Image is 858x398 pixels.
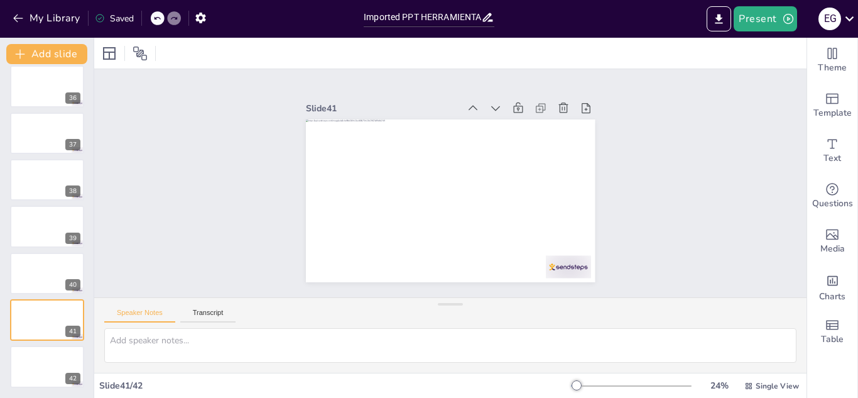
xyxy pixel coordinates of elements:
div: Slide 41 [306,102,459,114]
div: Add text boxes [807,128,857,174]
div: 42 [65,373,80,384]
div: Change the overall theme [807,38,857,83]
div: 41 [65,326,80,337]
div: 41 [10,299,84,341]
button: Export to PowerPoint [707,6,731,31]
div: 40 [65,279,80,290]
button: My Library [9,8,85,28]
span: Text [823,152,841,165]
div: Add a table [807,309,857,355]
div: 37 [10,113,84,154]
div: Saved [95,13,134,25]
div: 38 [65,185,80,197]
span: Table [821,333,844,346]
div: 36 [65,92,80,104]
div: Layout [99,43,119,64]
div: 38 [10,159,84,201]
button: E G [818,6,841,31]
div: Add charts and graphs [807,264,857,309]
button: Add slide [6,44,87,64]
div: E G [818,8,841,30]
div: Get real-time input from your audience [807,174,857,219]
button: Transcript [180,309,236,323]
button: Present [734,6,796,31]
span: Questions [812,197,853,211]
input: Insert title [364,8,481,26]
div: 36 [10,65,84,107]
div: 37 [65,139,80,150]
span: Charts [819,290,845,304]
div: Slide 41 / 42 [99,380,571,392]
div: 40 [10,253,84,294]
span: Single View [756,381,799,391]
div: Add images, graphics, shapes or video [807,219,857,264]
div: Add ready made slides [807,83,857,128]
span: Theme [818,61,847,75]
div: 42 [10,346,84,387]
span: Position [133,46,148,61]
div: 39 [65,233,80,244]
span: Media [820,242,845,256]
button: Speaker Notes [104,309,175,323]
span: Template [813,106,852,120]
div: 24 % [704,380,734,392]
div: 39 [10,206,84,247]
